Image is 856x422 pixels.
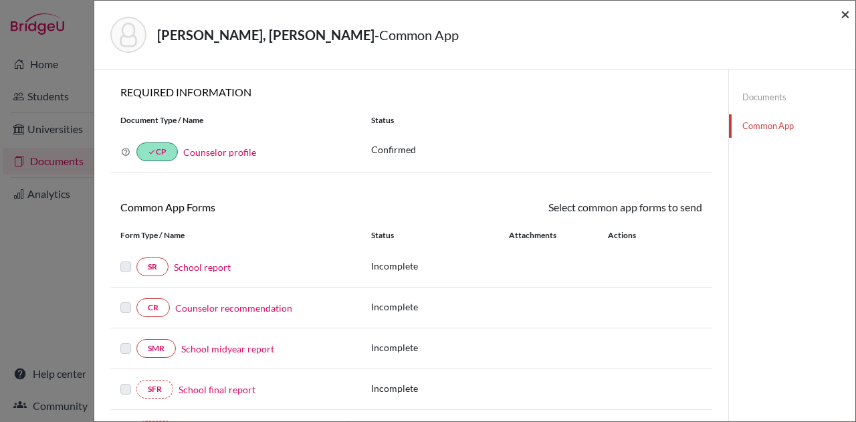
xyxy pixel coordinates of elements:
a: doneCP [136,142,178,161]
a: Common App [729,114,855,138]
span: - Common App [374,27,459,43]
a: Counselor profile [183,146,256,158]
h6: Common App Forms [110,201,411,213]
p: Confirmed [371,142,702,156]
div: Status [371,229,509,241]
div: Attachments [509,229,592,241]
div: Document Type / Name [110,114,361,126]
strong: [PERSON_NAME], [PERSON_NAME] [157,27,374,43]
a: CR [136,298,170,317]
p: Incomplete [371,300,509,314]
div: Actions [592,229,675,241]
a: Documents [729,86,855,109]
p: Incomplete [371,259,509,273]
h6: REQUIRED INFORMATION [110,86,712,98]
div: Status [361,114,712,126]
a: SR [136,257,169,276]
p: Incomplete [371,381,509,395]
a: School final report [179,383,255,397]
a: SFR [136,380,173,399]
i: done [148,148,156,156]
div: Form Type / Name [110,229,361,241]
a: School report [174,260,231,274]
span: × [841,4,850,23]
div: Select common app forms to send [411,199,712,215]
button: Close [841,6,850,22]
p: Incomplete [371,340,509,354]
a: SMR [136,339,176,358]
a: Counselor recommendation [175,301,292,315]
a: School midyear report [181,342,274,356]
